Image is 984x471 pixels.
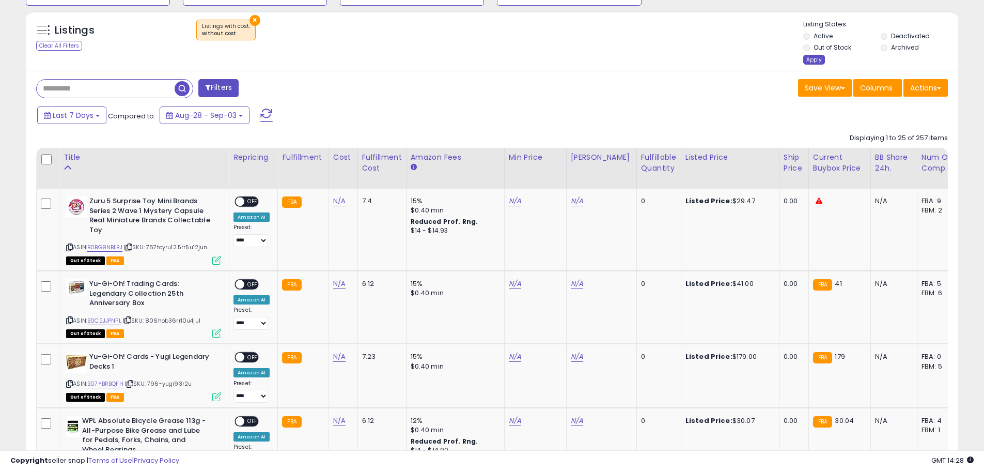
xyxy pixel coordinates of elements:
[66,352,87,373] img: 51e-HR2eDVL._SL40_.jpg
[249,15,260,26] button: ×
[53,110,93,120] span: Last 7 Days
[641,352,673,361] div: 0
[89,279,215,311] b: Yu-Gi-Oh! Trading Cards: Legendary Collection 25th Anniversary Box
[233,224,270,247] div: Preset:
[571,416,583,426] a: N/A
[685,352,771,361] div: $179.00
[411,217,478,226] b: Reduced Prof. Rng.
[333,196,346,206] a: N/A
[244,353,261,362] span: OFF
[411,206,496,215] div: $0.40 min
[36,41,82,51] div: Clear All Filters
[233,152,273,163] div: Repricing
[87,379,123,388] a: B07YBRBQFH
[685,416,771,426] div: $30.07
[106,393,124,402] span: FBA
[9,317,198,335] textarea: Message…
[685,416,732,426] b: Listed Price:
[411,362,496,371] div: $0.40 min
[903,79,948,97] button: Actions
[641,152,677,174] div: Fulfillable Quantity
[509,196,521,206] a: N/A
[124,243,208,251] span: | SKU: 767toyru12.5rr5u12jun
[931,455,974,465] span: 2025-09-11 14:28 GMT
[803,55,825,65] div: Apply
[860,83,893,93] span: Columns
[921,279,956,288] div: FBA: 5
[17,228,73,234] div: Support • 4m ago
[571,279,583,289] a: N/A
[685,352,732,361] b: Listed Price:
[784,416,801,426] div: 0.00
[233,380,270,403] div: Preset:
[875,152,913,174] div: BB Share 24h.
[571,152,632,163] div: [PERSON_NAME]
[921,362,956,371] div: FBM: 5
[571,196,583,206] a: N/A
[244,417,261,426] span: OFF
[89,196,215,237] b: Zuru 5 Surprise Toy Mini Brands Series 2 Wave 1 Mystery Capsule Real Miniature Brands Collectable...
[362,152,402,174] div: Fulfillment Cost
[921,152,959,174] div: Num of Comp.
[411,288,496,298] div: $0.40 min
[784,352,801,361] div: 0.00
[233,368,270,377] div: Amazon AI
[181,4,200,23] div: Close
[685,279,771,288] div: $41.00
[66,339,74,347] button: Start recording
[641,416,673,426] div: 0
[88,455,132,465] a: Terms of Use
[814,32,833,40] label: Active
[509,152,562,163] div: Min Price
[813,279,832,291] small: FBA
[921,352,956,361] div: FBA: 0
[82,416,208,457] b: WPL Absolute Bicycle Grease 113g - All-Purpose Bike Grease and Lube for Pedals, Forks, Chains, an...
[10,456,179,466] div: seller snap | |
[362,352,398,361] div: 7.23
[921,196,956,206] div: FBA: 9
[282,152,324,163] div: Fulfillment
[50,10,83,18] h1: Support
[411,163,417,172] small: Amazon Fees.
[244,197,261,206] span: OFF
[875,352,909,361] div: N/A
[921,416,956,426] div: FBA: 4
[160,107,249,124] button: Aug-28 - Sep-03
[362,279,398,288] div: 6.12
[921,288,956,298] div: FBM: 6
[10,455,48,465] strong: Copyright
[17,200,97,218] b: [EMAIL_ADDRESS][DOMAIN_NAME]
[66,416,80,437] img: 41riUv9le+L._SL40_.jpg
[66,196,87,217] img: 41KpGC8Z-tL._SL40_.jpg
[411,437,478,446] b: Reduced Prof. Rng.
[244,280,261,289] span: OFF
[685,196,771,206] div: $29.47
[66,279,221,337] div: ASIN:
[37,107,106,124] button: Last 7 Days
[784,279,801,288] div: 0.00
[853,79,902,97] button: Columns
[33,339,41,347] button: Gif picker
[49,339,57,347] button: Upload attachment
[685,152,775,163] div: Listed Price
[233,307,270,330] div: Preset:
[921,206,956,215] div: FBM: 2
[641,279,673,288] div: 0
[89,352,215,374] b: Yu-Gi-Oh! Cards - Yugi Legendary Decks 1
[66,393,105,402] span: All listings that are currently out of stock and unavailable for purchase on Amazon
[921,426,956,435] div: FBM: 1
[7,4,26,24] button: go back
[784,196,801,206] div: 0.00
[123,316,200,325] span: | SKU: 806hob36rr10u4jul
[16,339,24,347] button: Emoji picker
[685,279,732,288] b: Listed Price:
[282,352,301,363] small: FBA
[411,226,496,235] div: $14 - $14.93
[850,133,948,143] div: Displaying 1 to 25 of 257 items
[233,432,270,442] div: Amazon AI
[108,111,155,121] span: Compared to:
[509,352,521,362] a: N/A
[202,30,250,37] div: without cost
[162,4,181,24] button: Home
[814,43,851,52] label: Out of Stock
